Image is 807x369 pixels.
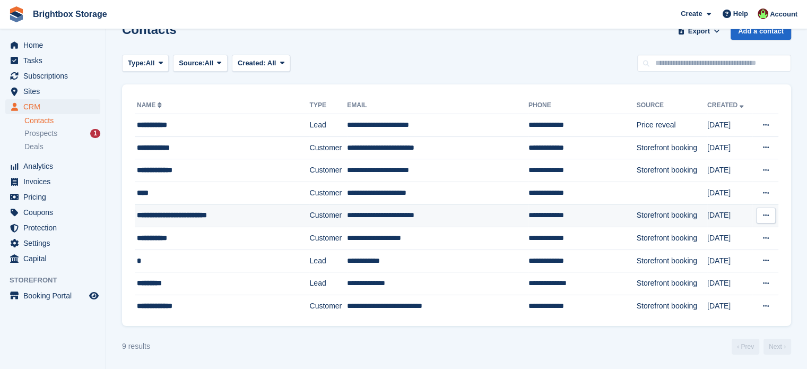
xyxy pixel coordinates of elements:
[23,159,87,174] span: Analytics
[707,204,752,227] td: [DATE]
[637,295,707,317] td: Storefront booking
[5,205,100,220] a: menu
[173,55,228,72] button: Source: All
[730,339,793,355] nav: Page
[637,272,707,295] td: Storefront booking
[24,116,100,126] a: Contacts
[707,250,752,272] td: [DATE]
[24,128,100,139] a: Prospects 1
[770,9,797,20] span: Account
[8,6,24,22] img: stora-icon-8386f47178a22dfd0bd8f6a31ec36ba5ce8667c1dd55bd0f319d3a0aa187defe.svg
[29,5,111,23] a: Brightbox Storage
[23,38,87,53] span: Home
[688,26,710,37] span: Export
[309,295,347,317] td: Customer
[23,84,87,99] span: Sites
[763,339,791,355] a: Next
[637,227,707,250] td: Storefront booking
[637,204,707,227] td: Storefront booking
[309,114,347,137] td: Lead
[23,174,87,189] span: Invoices
[23,236,87,251] span: Settings
[5,220,100,235] a: menu
[707,295,752,317] td: [DATE]
[707,136,752,159] td: [DATE]
[681,8,702,19] span: Create
[24,128,57,139] span: Prospects
[707,114,752,137] td: [DATE]
[23,205,87,220] span: Coupons
[23,251,87,266] span: Capital
[347,97,528,114] th: Email
[24,142,44,152] span: Deals
[23,220,87,235] span: Protection
[122,341,150,352] div: 9 results
[675,22,722,40] button: Export
[179,58,204,68] span: Source:
[122,22,177,37] h1: Contacts
[309,227,347,250] td: Customer
[205,58,214,68] span: All
[731,22,791,40] a: Add a contact
[5,53,100,68] a: menu
[267,59,276,67] span: All
[637,159,707,182] td: Storefront booking
[128,58,146,68] span: Type:
[637,136,707,159] td: Storefront booking
[732,339,759,355] a: Previous
[707,182,752,204] td: [DATE]
[5,68,100,83] a: menu
[5,251,100,266] a: menu
[5,159,100,174] a: menu
[707,101,746,109] a: Created
[5,236,100,251] a: menu
[24,141,100,152] a: Deals
[90,129,100,138] div: 1
[309,159,347,182] td: Customer
[707,272,752,295] td: [DATE]
[637,97,707,114] th: Source
[23,53,87,68] span: Tasks
[23,288,87,303] span: Booking Portal
[23,68,87,83] span: Subscriptions
[637,114,707,137] td: Price reveal
[707,227,752,250] td: [DATE]
[238,59,266,67] span: Created:
[528,97,637,114] th: Phone
[5,190,100,204] a: menu
[5,99,100,114] a: menu
[309,204,347,227] td: Customer
[23,99,87,114] span: CRM
[733,8,748,19] span: Help
[5,38,100,53] a: menu
[10,275,106,286] span: Storefront
[309,136,347,159] td: Customer
[309,250,347,272] td: Lead
[5,84,100,99] a: menu
[137,101,164,109] a: Name
[309,97,347,114] th: Type
[309,272,347,295] td: Lead
[309,182,347,204] td: Customer
[758,8,768,19] img: Marlena
[232,55,290,72] button: Created: All
[88,289,100,302] a: Preview store
[5,174,100,189] a: menu
[5,288,100,303] a: menu
[707,159,752,182] td: [DATE]
[637,250,707,272] td: Storefront booking
[23,190,87,204] span: Pricing
[122,55,169,72] button: Type: All
[146,58,155,68] span: All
